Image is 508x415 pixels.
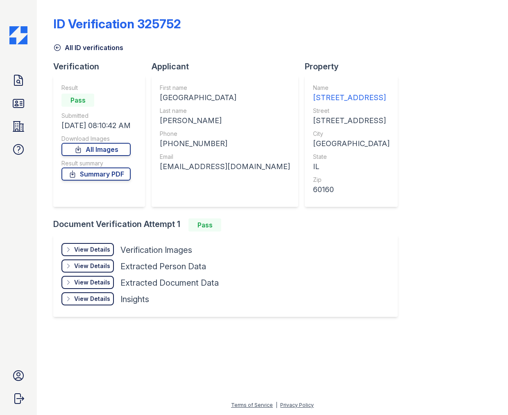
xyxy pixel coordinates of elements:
div: Phone [160,130,290,138]
div: Extracted Document Data [120,277,219,289]
div: ID Verification 325752 [53,16,181,31]
div: [GEOGRAPHIC_DATA] [160,92,290,103]
div: [EMAIL_ADDRESS][DOMAIN_NAME] [160,161,290,172]
div: View Details [74,295,110,303]
div: [PHONE_NUMBER] [160,138,290,149]
div: [PERSON_NAME] [160,115,290,126]
a: Summary PDF [61,167,131,181]
div: Applicant [152,61,305,72]
div: View Details [74,278,110,287]
a: Name [STREET_ADDRESS] [313,84,390,103]
a: All Images [61,143,131,156]
div: Pass [188,218,221,232]
div: Extracted Person Data [120,261,206,272]
div: Pass [61,94,94,107]
div: State [313,153,390,161]
a: Privacy Policy [280,402,314,408]
img: CE_Icon_Blue-c292c112584629df590d857e76928e9f676e5b41ef8f769ba2f05ee15b207248.png [9,26,27,44]
div: Verification [53,61,152,72]
div: Insights [120,293,149,305]
div: IL [313,161,390,172]
div: [STREET_ADDRESS] [313,92,390,103]
div: Zip [313,176,390,184]
div: View Details [74,262,110,270]
div: | [276,402,277,408]
div: 60160 [313,184,390,195]
div: Street [313,107,390,115]
div: First name [160,84,290,92]
div: Submitted [61,112,131,120]
div: Last name [160,107,290,115]
div: Verification Images [120,244,192,256]
div: Document Verification Attempt 1 [53,218,404,232]
div: [GEOGRAPHIC_DATA] [313,138,390,149]
div: City [313,130,390,138]
div: Result [61,84,131,92]
div: Result summary [61,159,131,167]
div: Name [313,84,390,92]
div: [DATE] 08:10:42 AM [61,120,131,131]
div: Download Images [61,135,131,143]
div: Property [305,61,404,72]
div: View Details [74,245,110,254]
div: Email [160,153,290,161]
a: All ID verifications [53,43,123,53]
a: Terms of Service [231,402,273,408]
div: [STREET_ADDRESS] [313,115,390,126]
